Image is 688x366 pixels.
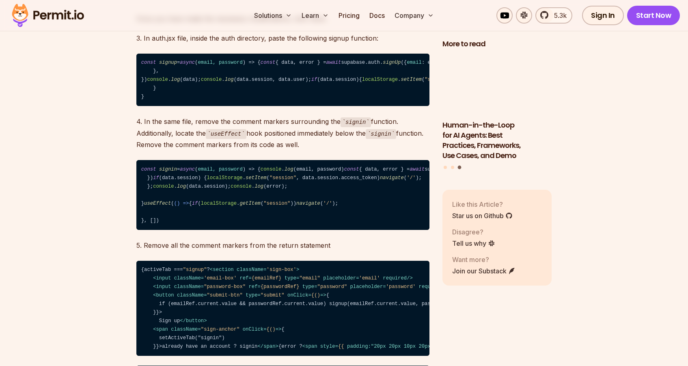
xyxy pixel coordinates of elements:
[180,60,195,65] span: async
[263,344,275,349] span: span
[350,284,383,290] span: placeholder
[254,184,263,189] span: log
[442,54,552,161] li: 3 of 3
[368,60,380,65] span: auth
[237,267,263,273] span: className
[341,175,377,181] span: access_token
[207,292,243,298] span: "submit-btn"
[207,175,243,181] span: localStorage
[159,167,177,172] span: signin
[201,327,240,332] span: "sign-anchor"
[153,292,326,298] span: < = = = =>
[257,344,278,349] span: </ >
[444,166,447,169] button: Go to slide 1
[383,60,401,65] span: signUp
[171,77,180,82] span: log
[177,175,198,181] span: session
[177,184,186,189] span: log
[452,266,515,276] a: Join our Substack
[419,344,431,349] span: 20px
[183,267,207,273] span: "signup"
[201,77,222,82] span: console
[407,60,422,65] span: email
[335,7,363,24] a: Pricing
[452,199,513,209] p: Like this Article?
[298,7,332,24] button: Learn
[386,284,416,290] span: 'password'
[159,60,177,65] span: signup
[263,201,290,206] span: "session"
[335,77,356,82] span: session
[549,11,567,20] span: 5.3k
[442,54,552,116] img: Human-in-the-Loop for AI Agents: Best Practices, Frameworks, Use Cases, and Demo
[144,201,171,206] span: useEffect
[287,292,308,298] span: onClick
[383,275,407,281] span: required
[261,284,300,290] span: {passwordRef}
[206,129,246,139] code: useEffect
[180,167,195,172] span: async
[302,284,314,290] span: type
[252,77,272,82] span: session
[136,240,429,251] p: 5. Remove all the comment markers from the return statement
[204,184,224,189] span: session
[174,275,201,281] span: className
[156,284,171,290] span: input
[401,77,421,82] span: setItem
[410,167,425,172] span: await
[285,167,293,172] span: log
[293,77,305,82] span: user
[267,267,297,273] span: 'sign-box'
[210,267,300,273] span: < = >
[452,255,515,264] p: Want more?
[425,77,451,82] span: "session"
[225,77,234,82] span: log
[366,129,396,139] code: signin
[153,184,174,189] span: console
[582,6,624,25] a: Sign In
[442,54,552,171] div: Posts
[243,327,263,332] span: onClick
[323,201,332,206] span: '/'
[299,275,320,281] span: "email"
[136,32,429,44] p: 3. In auth.jsx file, inside the auth directory, paste the following signup function:
[296,201,320,206] span: navigate
[326,60,341,65] span: await
[452,238,495,248] a: Tell us why
[246,292,257,298] span: type
[341,117,371,127] code: signin
[204,284,246,290] span: "password-box"
[261,60,276,65] span: const
[192,201,198,206] span: if
[136,116,429,150] p: 4. In the same file, remove the comment markers surrounding the function. Additionally, locate th...
[246,175,266,181] span: setItem
[141,60,156,65] span: const
[442,54,552,161] a: Human-in-the-Loop for AI Agents: Best Practices, Frameworks, Use Cases, and DemoHuman-in-the-Loop...
[180,318,207,324] span: </ >
[213,267,233,273] span: section
[285,275,296,281] span: type
[535,7,572,24] a: 5.3k
[419,284,443,290] span: required
[252,275,282,281] span: {emailRef}
[374,344,386,349] span: 20px
[8,2,88,29] img: Permit logo
[136,261,429,356] code: {activeTab === ?
[239,275,248,281] span: ref
[171,327,198,332] span: className
[261,167,281,172] span: console
[270,175,296,181] span: "session"
[311,292,320,298] span: {()
[267,327,276,332] span: {()
[141,167,156,172] span: const
[338,344,344,349] span: {{
[347,344,371,349] span: padding:
[177,292,204,298] span: className
[627,6,680,25] a: Start Now
[153,284,449,290] span: < = = = = />
[404,344,416,349] span: 10px
[174,201,189,206] span: () =>
[344,167,359,172] span: const
[323,275,356,281] span: placeholder
[389,344,401,349] span: 20px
